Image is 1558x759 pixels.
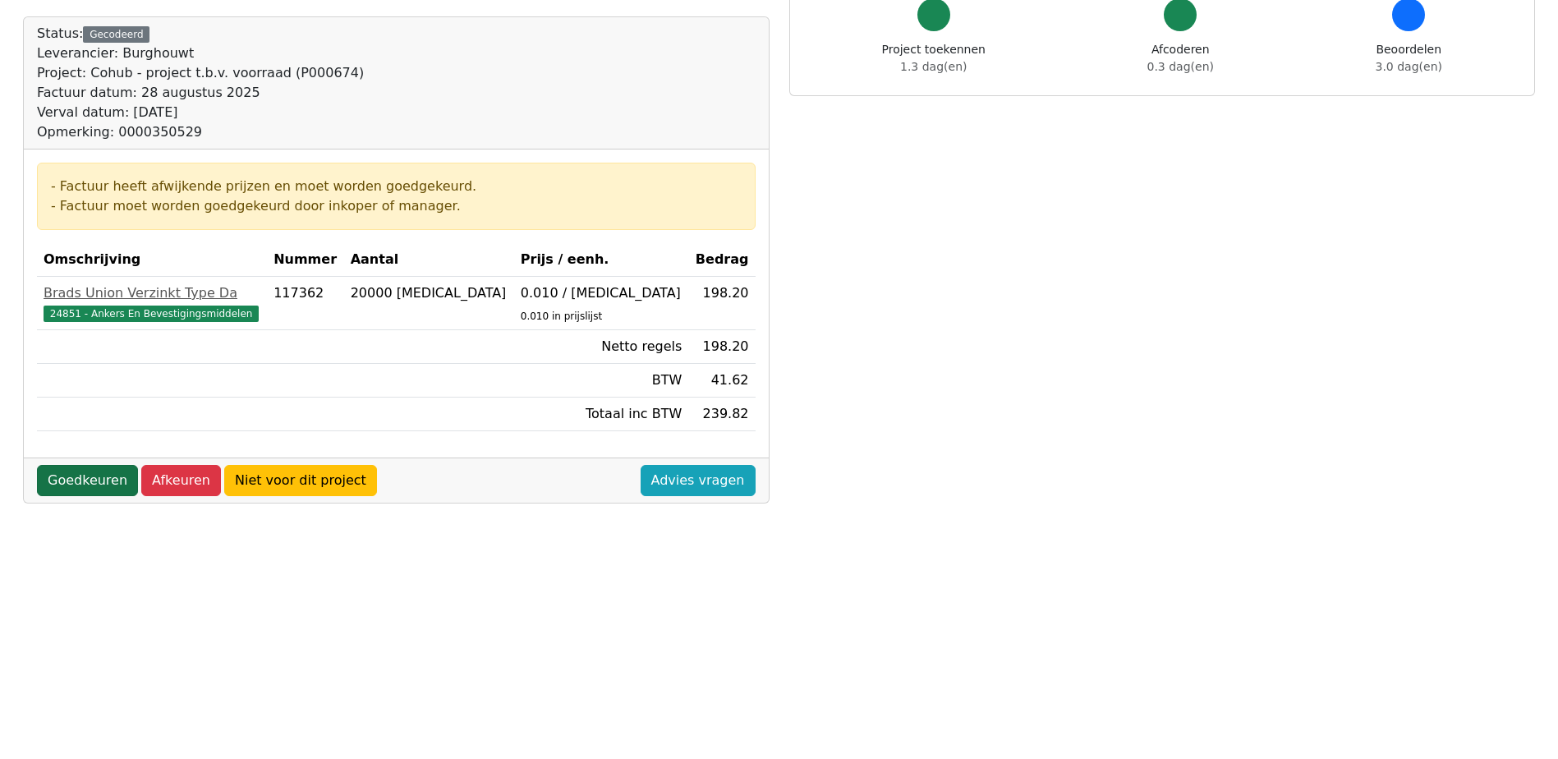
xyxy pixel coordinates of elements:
span: 24851 - Ankers En Bevestigingsmiddelen [44,306,259,322]
td: Totaal inc BTW [514,398,689,431]
th: Omschrijving [37,243,267,277]
span: 1.3 dag(en) [900,60,967,73]
th: Prijs / eenh. [514,243,689,277]
div: Brads Union Verzinkt Type Da [44,283,260,303]
div: Project toekennen [882,41,986,76]
td: 41.62 [688,364,755,398]
td: 198.20 [688,330,755,364]
td: BTW [514,364,689,398]
div: Opmerking: 0000350529 [37,122,364,142]
div: Afcoderen [1147,41,1214,76]
span: 3.0 dag(en) [1376,60,1442,73]
a: Brads Union Verzinkt Type Da24851 - Ankers En Bevestigingsmiddelen [44,283,260,323]
th: Aantal [344,243,514,277]
div: - Factuur moet worden goedgekeurd door inkoper of manager. [51,196,742,216]
div: 20000 [MEDICAL_DATA] [351,283,508,303]
div: Project: Cohub - project t.b.v. voorraad (P000674) [37,63,364,83]
div: Factuur datum: 28 augustus 2025 [37,83,364,103]
a: Niet voor dit project [224,465,377,496]
sub: 0.010 in prijslijst [521,310,602,322]
div: Leverancier: Burghouwt [37,44,364,63]
td: 198.20 [688,277,755,330]
a: Advies vragen [641,465,756,496]
td: 239.82 [688,398,755,431]
div: - Factuur heeft afwijkende prijzen en moet worden goedgekeurd. [51,177,742,196]
div: Gecodeerd [83,26,149,43]
div: Verval datum: [DATE] [37,103,364,122]
div: Beoordelen [1376,41,1442,76]
td: 117362 [267,277,344,330]
th: Nummer [267,243,344,277]
th: Bedrag [688,243,755,277]
a: Afkeuren [141,465,221,496]
td: Netto regels [514,330,689,364]
span: 0.3 dag(en) [1147,60,1214,73]
a: Goedkeuren [37,465,138,496]
div: Status: [37,24,364,142]
div: 0.010 / [MEDICAL_DATA] [521,283,682,303]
